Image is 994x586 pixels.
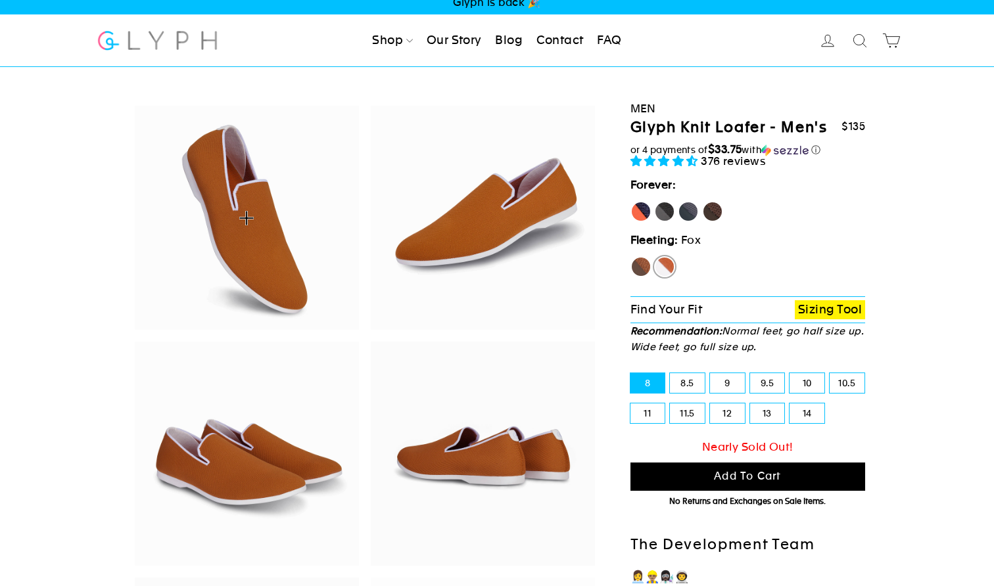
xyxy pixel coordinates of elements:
div: Men [630,100,866,118]
span: 4.73 stars [630,154,701,168]
img: Glyph [96,23,219,58]
p: Normal feet, go half size up. Wide feet, go full size up. [630,323,866,355]
img: Fox [135,342,359,566]
label: 12 [710,403,745,423]
label: 13 [750,403,785,423]
label: [PERSON_NAME] [630,201,651,222]
h2: The Development Team [630,535,866,554]
span: Add to cart [714,470,781,482]
img: Fox [371,342,595,566]
label: Panther [654,201,675,222]
a: FAQ [592,26,627,55]
button: Add to cart [630,462,866,491]
strong: Forever: [630,178,676,191]
label: Rhino [678,201,699,222]
label: 10.5 [830,373,864,393]
label: 10 [790,373,824,393]
div: or 4 payments of with [630,143,866,156]
img: Fox [371,106,595,330]
span: 376 reviews [701,154,766,168]
ul: Primary [367,26,627,55]
span: Find Your Fit [630,302,703,316]
label: 9 [710,373,745,393]
strong: Fleeting: [630,233,678,246]
label: 9.5 [750,373,785,393]
label: 11.5 [670,403,705,423]
a: Contact [531,26,589,55]
label: 14 [790,403,824,423]
label: Fox [654,256,675,277]
span: Fox [681,233,701,246]
label: 8.5 [670,373,705,393]
span: $33.75 [708,143,742,156]
img: Sezzle [761,145,809,156]
label: 11 [630,403,665,423]
label: 8 [630,373,665,393]
label: Mustang [702,201,723,222]
h1: Glyph Knit Loafer - Men's [630,118,828,137]
a: Sizing Tool [795,300,865,319]
a: Blog [490,26,528,55]
a: Shop [367,26,418,55]
span: $135 [841,120,865,133]
span: No Returns and Exchanges on Sale Items. [669,497,826,506]
div: or 4 payments of$33.75withSezzle Click to learn more about Sezzle [630,143,866,156]
img: Fox [135,106,359,330]
div: Nearly Sold Out! [630,438,866,456]
strong: Recommendation: [630,325,722,336]
a: Our Story [421,26,487,55]
label: Hawk [630,256,651,277]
